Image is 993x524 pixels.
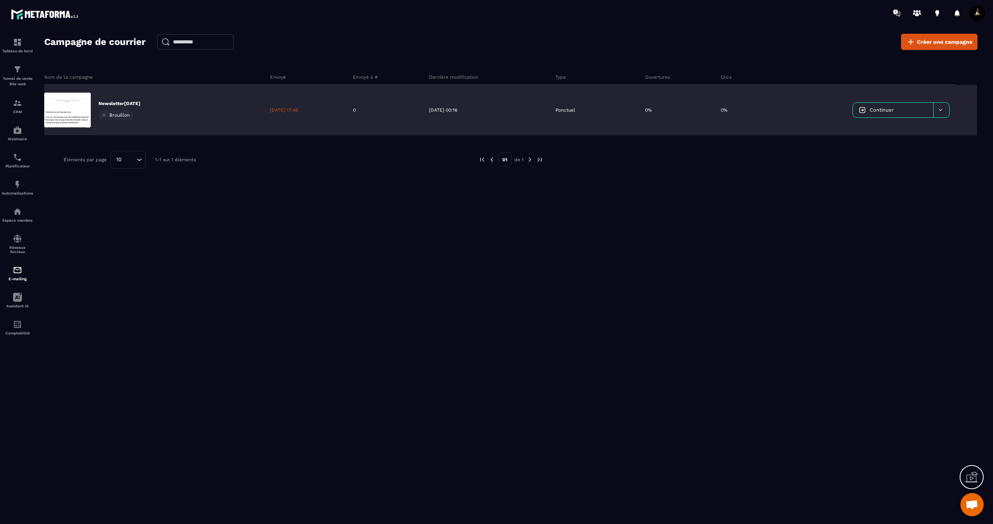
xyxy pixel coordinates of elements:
p: Automatisations [2,191,33,195]
span: Continuer [870,107,894,113]
a: automationsautomationsWebinaire [2,120,33,147]
img: automations [13,207,22,216]
img: email [13,265,22,275]
p: Comment ça oui mais pas trop.. [4,61,151,69]
p: Envoyé à # [353,74,378,80]
p: Comptabilité [2,331,33,335]
a: automationsautomationsAutomatisations [2,174,33,201]
div: Search for option [111,151,145,169]
a: accountantaccountantComptabilité [2,314,33,341]
p: Dernière modification [429,74,478,80]
span: 10 [114,155,125,164]
img: prev [488,156,495,163]
img: formation [13,98,22,108]
p: C’est ce “oui mais pas trop” qui t’empêche d’avancer. Parce que c’est ce que tu dis de ta bouche,... [4,78,151,104]
p: Newsletter[DATE] [99,100,140,107]
a: social-networksocial-networkRéseaux Sociaux [2,228,33,260]
p: Envoyé [270,74,286,80]
p: Ponctuel [555,107,575,113]
h2: Campagne de courrier [44,34,145,50]
p: 0 [353,107,356,113]
a: emailemailE-mailing [2,260,33,287]
img: next [526,156,533,163]
a: formationformationTableau de bord [2,32,33,59]
a: automationsautomationsEspace membre [2,201,33,228]
img: icon [859,107,866,114]
a: Créer une campagne [901,34,977,50]
p: Webinaire [2,137,33,141]
p: Type [555,74,566,80]
a: formationformationCRM [2,93,33,120]
span: Créer une campagne [917,38,972,46]
img: formation [13,65,22,74]
p: 01 [498,152,512,167]
a: formationformationTunnel de vente Site web [2,59,33,93]
p: Clics [721,74,732,80]
p: 1-1 sur 1 éléments [155,157,196,162]
p: de 1 [514,157,524,163]
p: Ouvertures [645,74,670,80]
p: CRM [2,110,33,114]
img: automations [13,126,22,135]
p: Tableau de bord [2,49,33,53]
p: 0% [721,107,727,113]
p: 0% [645,107,652,113]
img: automations [13,180,22,189]
a: Continuer [853,103,933,117]
img: prev [479,156,486,163]
input: Search for option [125,155,135,164]
img: next [536,156,543,163]
img: logo [11,7,81,21]
img: accountant [13,320,22,329]
a: schedulerschedulerPlanificateur [2,147,33,174]
a: Assistant IA [2,287,33,314]
p: [DATE] 17:45 [270,107,298,113]
p: [DATE] 00:16 [429,107,457,113]
p: Tunnel de vente Site web [2,76,33,87]
img: social-network [13,234,22,243]
p: Espace membre [2,218,33,222]
p: E-mailing [2,277,33,281]
p: Tu dis “oui mais pas trop” en espérant que cette modestie t’ouvre les portes vers plus. [4,113,151,130]
img: scheduler [13,153,22,162]
p: Assistant IA [2,304,33,308]
img: formation [13,38,22,47]
p: Planificateur [2,164,33,168]
p: Éléments par page [64,157,107,162]
p: Réseaux Sociaux [2,245,33,254]
div: Ouvrir le chat [960,493,984,516]
p: Nom de la campagne [44,74,93,80]
span: Brouillon [109,112,130,118]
